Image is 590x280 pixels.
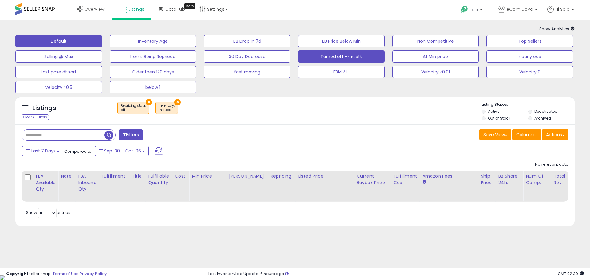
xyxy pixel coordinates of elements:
i: Get Help [461,6,468,13]
span: Help [470,7,478,12]
div: Last InventoryLab Update: 6 hours ago. [208,271,584,277]
div: FBA inbound Qty [78,173,96,192]
button: Filters [119,129,143,140]
div: Clear All Filters [22,114,49,120]
a: Terms of Use [53,271,79,277]
button: Last 7 Days [22,146,63,156]
div: Min Price [192,173,223,179]
a: Help [456,1,489,20]
label: Deactivated [534,109,557,114]
div: No relevant data [535,162,568,168]
span: Last 7 Days [31,148,56,154]
button: Actions [542,129,568,140]
button: Velocity >0.01 [392,66,479,78]
button: Older then 120 days [110,66,196,78]
button: FBM ALL [298,66,385,78]
div: seller snap | | [6,271,107,277]
span: Columns [516,132,536,138]
button: Non Competitive [392,35,479,47]
button: Turned off -> in stk [298,50,385,63]
strong: Copyright [6,271,29,277]
button: At Min price [392,50,479,63]
span: Overview [85,6,104,12]
div: FBA Available Qty [36,173,56,192]
label: Active [488,109,499,114]
button: nearly oos [486,50,573,63]
button: fast moving [204,66,290,78]
button: Inventory Age [110,35,196,47]
button: Default [15,35,102,47]
div: Total Rev. [553,173,576,186]
span: Show Analytics [539,26,575,32]
div: Amazon Fees [422,173,475,179]
span: Hi Said [555,6,570,12]
label: Out of Stock [488,116,510,121]
button: Save View [479,129,511,140]
span: 2025-10-14 02:30 GMT [558,271,584,277]
button: Velocity >0.5 [15,81,102,93]
div: in stock [159,108,175,112]
button: Top Sellers [486,35,573,47]
div: Repricing [270,173,293,179]
div: Tooltip anchor [184,3,195,9]
div: Fulfillment [102,173,127,179]
button: BB Drop in 7d [204,35,290,47]
span: Listings [128,6,144,12]
div: Current Buybox Price [356,173,388,186]
span: eCom Dova [506,6,533,12]
span: Inventory : [159,103,175,112]
button: × [174,99,181,105]
div: Ship Price [481,173,493,186]
button: Velocity 0 [486,66,573,78]
button: Columns [512,129,541,140]
button: × [146,99,152,105]
button: 30 Day Decrease [204,50,290,63]
small: Amazon Fees. [422,179,426,185]
div: off [121,108,146,112]
h5: Listings [33,104,56,112]
button: Last pcse dt sort [15,66,102,78]
div: BB Share 24h. [498,173,521,186]
button: below 1 [110,81,196,93]
div: Fulfillment Cost [393,173,417,186]
button: Items Being Repriced [110,50,196,63]
button: Sep-30 - Oct-06 [95,146,149,156]
label: Archived [534,116,551,121]
p: Listing States: [482,102,574,108]
div: Note [61,173,73,179]
span: Compared to: [64,148,92,154]
button: BB Price Below Min [298,35,385,47]
div: Fulfillable Quantity [148,173,169,186]
a: Hi Said [547,6,574,20]
div: Listed Price [298,173,351,179]
div: [PERSON_NAME] [229,173,265,179]
span: Repricing state : [121,103,146,112]
a: Privacy Policy [80,271,107,277]
div: Cost [175,173,187,179]
button: Selling @ Max [15,50,102,63]
div: Title [132,173,143,179]
span: DataHub [166,6,185,12]
div: Num of Comp. [526,173,548,186]
span: Show: entries [26,210,70,215]
span: Sep-30 - Oct-06 [104,148,141,154]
